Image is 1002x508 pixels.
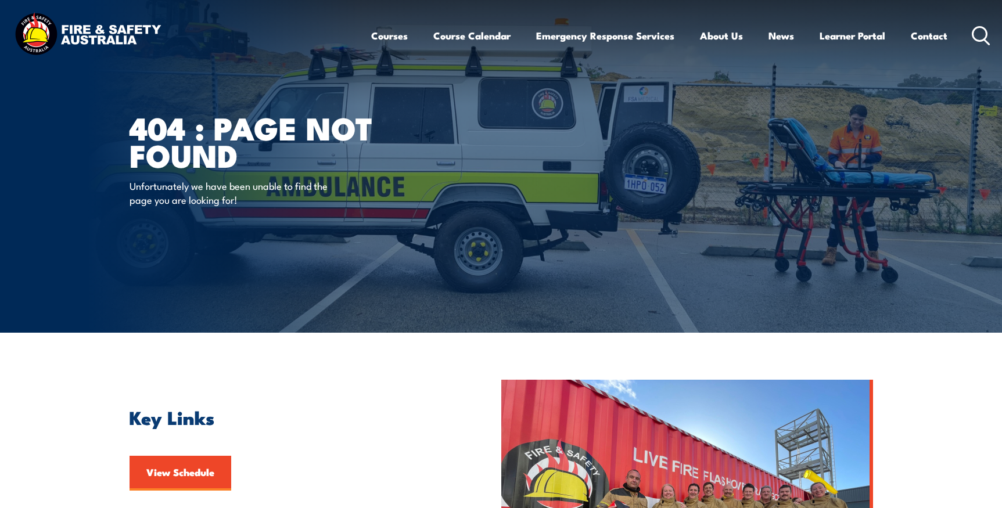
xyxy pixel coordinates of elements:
[536,20,674,51] a: Emergency Response Services
[700,20,743,51] a: About Us
[911,20,947,51] a: Contact
[433,20,511,51] a: Course Calendar
[130,409,448,425] h2: Key Links
[820,20,885,51] a: Learner Portal
[130,114,416,168] h1: 404 : Page Not Found
[130,456,231,491] a: View Schedule
[130,179,342,206] p: Unfortunately we have been unable to find the page you are looking for!
[768,20,794,51] a: News
[371,20,408,51] a: Courses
